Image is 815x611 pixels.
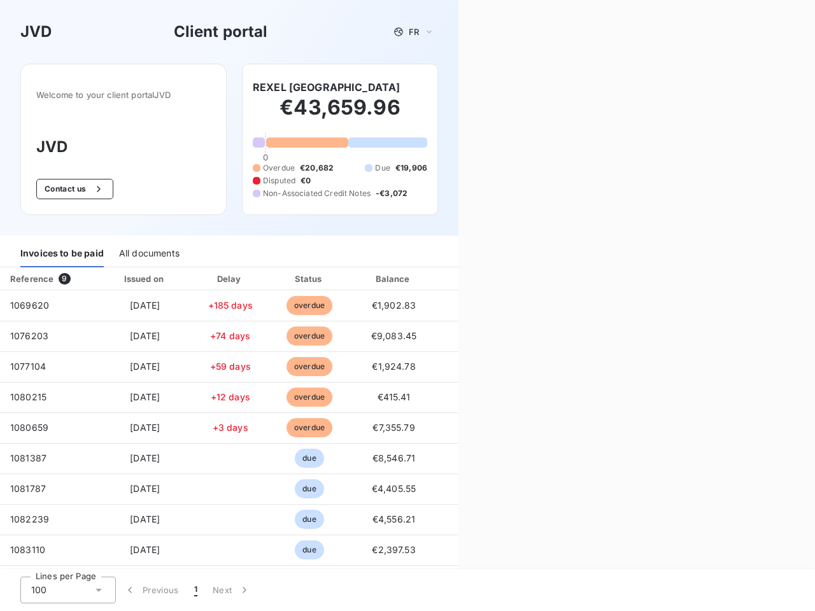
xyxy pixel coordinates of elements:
[372,300,416,311] span: €1,902.83
[441,272,505,285] div: PDF
[36,136,211,158] h3: JVD
[295,540,323,559] span: due
[409,27,419,37] span: FR
[194,584,197,596] span: 1
[20,20,52,43] h3: JVD
[353,272,436,285] div: Balance
[376,188,407,199] span: -€3,072
[130,330,160,341] span: [DATE]
[395,162,427,174] span: €19,906
[116,577,187,603] button: Previous
[287,327,332,346] span: overdue
[101,272,189,285] div: Issued on
[375,162,390,174] span: Due
[208,300,253,311] span: +185 days
[10,300,49,311] span: 1069620
[10,544,45,555] span: 1083110
[253,95,427,133] h2: €43,659.96
[210,330,250,341] span: +74 days
[372,422,415,433] span: €7,355.79
[130,422,160,433] span: [DATE]
[378,391,411,402] span: €415.41
[300,162,334,174] span: €20,682
[211,391,250,402] span: +12 days
[272,272,348,285] div: Status
[295,479,323,498] span: due
[263,175,295,186] span: Disputed
[31,584,46,596] span: 100
[301,175,311,186] span: €0
[287,388,332,407] span: overdue
[130,483,160,494] span: [DATE]
[130,391,160,402] span: [DATE]
[10,391,46,402] span: 1080215
[287,357,332,376] span: overdue
[119,241,180,267] div: All documents
[10,483,46,494] span: 1081787
[210,361,251,372] span: +59 days
[372,361,415,372] span: €1,924.78
[372,514,415,524] span: €4,556.21
[10,422,48,433] span: 1080659
[287,296,332,315] span: overdue
[10,361,46,372] span: 1077104
[10,274,53,284] div: Reference
[295,449,323,468] span: due
[295,510,323,529] span: due
[372,544,415,555] span: €2,397.53
[10,453,46,463] span: 1081387
[372,453,415,463] span: €8,546.71
[205,577,259,603] button: Next
[371,330,416,341] span: €9,083.45
[372,483,416,494] span: €4,405.55
[10,330,48,341] span: 1076203
[130,300,160,311] span: [DATE]
[287,418,332,437] span: overdue
[263,188,371,199] span: Non-Associated Credit Notes
[194,272,267,285] div: Delay
[130,453,160,463] span: [DATE]
[130,361,160,372] span: [DATE]
[36,90,211,100] span: Welcome to your client portal JVD
[263,162,295,174] span: Overdue
[36,179,113,199] button: Contact us
[59,273,70,284] span: 9
[263,152,268,162] span: 0
[10,514,49,524] span: 1082239
[20,241,104,267] div: Invoices to be paid
[253,80,400,95] h6: REXEL [GEOGRAPHIC_DATA]
[130,544,160,555] span: [DATE]
[213,422,248,433] span: +3 days
[130,514,160,524] span: [DATE]
[174,20,268,43] h3: Client portal
[187,577,205,603] button: 1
